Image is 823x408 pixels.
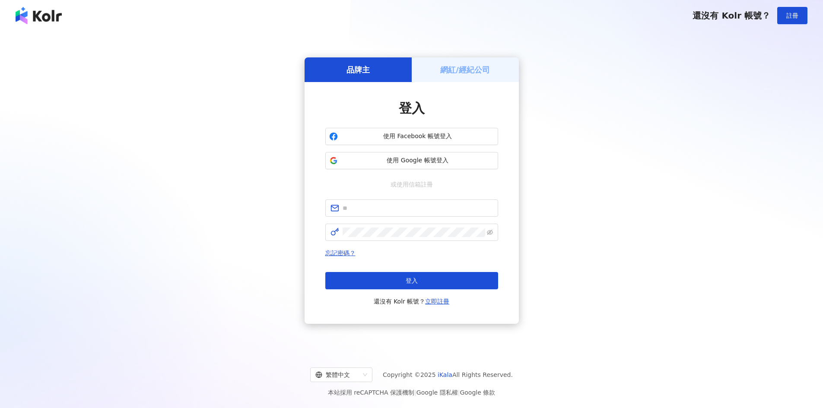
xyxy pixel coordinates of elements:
[487,229,493,235] span: eye-invisible
[440,64,490,75] h5: 網紅/經紀公司
[414,389,416,396] span: |
[425,298,449,305] a: 立即註冊
[416,389,458,396] a: Google 隱私權
[406,277,418,284] span: 登入
[325,272,498,289] button: 登入
[460,389,495,396] a: Google 條款
[325,152,498,169] button: 使用 Google 帳號登入
[374,296,450,307] span: 還沒有 Kolr 帳號？
[383,370,513,380] span: Copyright © 2025 All Rights Reserved.
[786,12,798,19] span: 註冊
[325,128,498,145] button: 使用 Facebook 帳號登入
[384,180,439,189] span: 或使用信箱註冊
[399,101,425,116] span: 登入
[458,389,460,396] span: |
[438,371,452,378] a: iKala
[341,132,494,141] span: 使用 Facebook 帳號登入
[346,64,370,75] h5: 品牌主
[325,250,356,256] a: 忘記密碼？
[315,368,359,382] div: 繁體中文
[777,7,807,24] button: 註冊
[328,387,495,398] span: 本站採用 reCAPTCHA 保護機制
[341,156,494,165] span: 使用 Google 帳號登入
[16,7,62,24] img: logo
[693,10,770,21] span: 還沒有 Kolr 帳號？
